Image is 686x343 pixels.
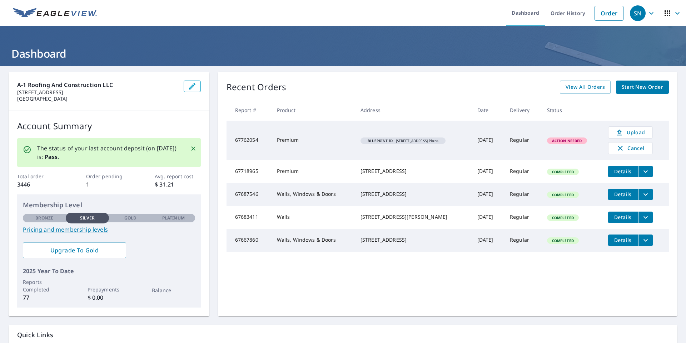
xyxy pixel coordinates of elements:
p: Prepayments [88,286,130,293]
td: 67667860 [227,229,271,252]
span: View All Orders [566,83,605,92]
span: Cancel [616,144,645,153]
img: EV Logo [13,8,97,19]
a: View All Orders [560,81,611,94]
p: The status of your last account deposit (on [DATE]) is: . [37,144,182,161]
span: Details [612,191,634,198]
span: Action Needed [548,138,586,143]
th: Status [541,100,602,121]
td: [DATE] [472,229,504,252]
p: Avg. report cost [155,173,200,180]
td: Premium [271,160,355,183]
span: [STREET_ADDRESS] Plans [363,139,443,142]
td: [DATE] [472,160,504,183]
span: Completed [548,238,578,243]
em: Blueprint ID [368,139,393,142]
p: Platinum [162,215,185,221]
button: detailsBtn-67687546 [608,189,638,200]
p: A-1 Roofing and Construction LLC [17,81,178,89]
td: [DATE] [472,183,504,206]
span: Details [612,168,634,175]
span: Details [612,214,634,221]
p: Total order [17,173,63,180]
td: Regular [504,160,541,183]
p: Reports Completed [23,278,66,293]
p: 77 [23,293,66,302]
td: Regular [504,121,541,160]
div: SN [630,5,646,21]
p: $ 0.00 [88,293,130,302]
div: [STREET_ADDRESS][PERSON_NAME] [361,213,466,221]
td: Regular [504,229,541,252]
td: Walls, Windows & Doors [271,229,355,252]
button: detailsBtn-67667860 [608,235,638,246]
td: [DATE] [472,121,504,160]
p: Account Summary [17,120,201,132]
b: Pass [45,153,58,161]
td: 67762054 [227,121,271,160]
p: [STREET_ADDRESS] [17,89,178,96]
p: Bronze [35,215,53,221]
p: Gold [124,215,136,221]
td: [DATE] [472,206,504,229]
td: Premium [271,121,355,160]
span: Completed [548,215,578,220]
th: Product [271,100,355,121]
div: [STREET_ADDRESS] [361,190,466,198]
th: Date [472,100,504,121]
span: Details [612,237,634,243]
p: Silver [80,215,95,221]
span: Upload [613,128,648,137]
a: Upload [608,126,653,139]
p: Membership Level [23,200,195,210]
p: Balance [152,286,195,294]
p: 1 [86,180,132,189]
td: Regular [504,206,541,229]
th: Delivery [504,100,541,121]
button: filesDropdownBtn-67683411 [638,212,653,223]
th: Report # [227,100,271,121]
button: detailsBtn-67718965 [608,166,638,177]
th: Address [355,100,472,121]
td: 67687546 [227,183,271,206]
button: detailsBtn-67683411 [608,212,638,223]
p: Quick Links [17,330,669,339]
p: 3446 [17,180,63,189]
td: Walls, Windows & Doors [271,183,355,206]
a: Upgrade To Gold [23,242,126,258]
button: filesDropdownBtn-67667860 [638,235,653,246]
div: [STREET_ADDRESS] [361,236,466,243]
span: Completed [548,192,578,197]
span: Start New Order [622,83,663,92]
a: Order [595,6,623,21]
td: 67718965 [227,160,271,183]
a: Pricing and membership levels [23,225,195,234]
p: $ 31.21 [155,180,200,189]
p: 2025 Year To Date [23,267,195,275]
div: [STREET_ADDRESS] [361,168,466,175]
button: filesDropdownBtn-67687546 [638,189,653,200]
a: Start New Order [616,81,669,94]
p: [GEOGRAPHIC_DATA] [17,96,178,102]
button: Close [189,144,198,153]
h1: Dashboard [9,46,677,61]
p: Recent Orders [227,81,287,94]
button: filesDropdownBtn-67718965 [638,166,653,177]
span: Upgrade To Gold [29,246,120,254]
p: Order pending [86,173,132,180]
td: Regular [504,183,541,206]
td: 67683411 [227,206,271,229]
span: Completed [548,169,578,174]
td: Walls [271,206,355,229]
button: Cancel [608,142,653,154]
